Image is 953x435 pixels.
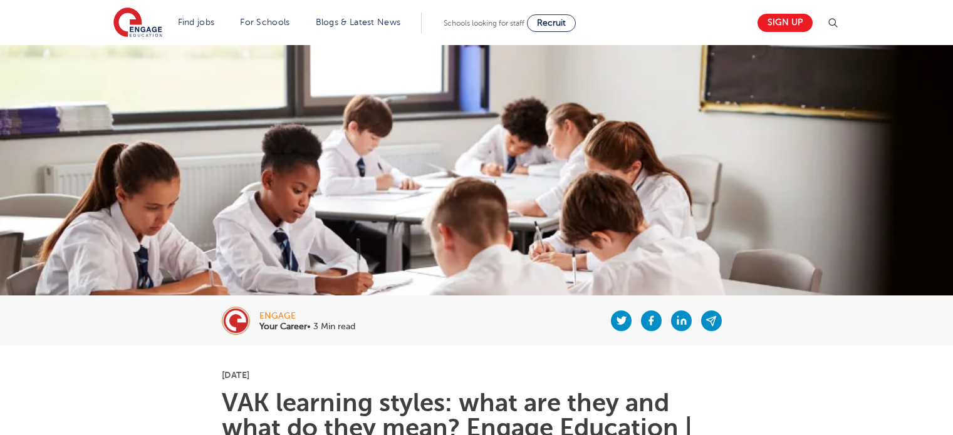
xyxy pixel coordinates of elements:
[259,312,355,320] div: engage
[444,19,524,28] span: Schools looking for staff
[178,18,215,27] a: Find jobs
[537,18,566,28] span: Recruit
[240,18,289,27] a: For Schools
[222,371,731,379] p: [DATE]
[259,322,307,331] b: Your Career
[113,8,162,39] img: Engage Education
[316,18,401,27] a: Blogs & Latest News
[758,14,813,32] a: Sign up
[259,322,355,331] p: • 3 Min read
[527,14,576,32] a: Recruit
